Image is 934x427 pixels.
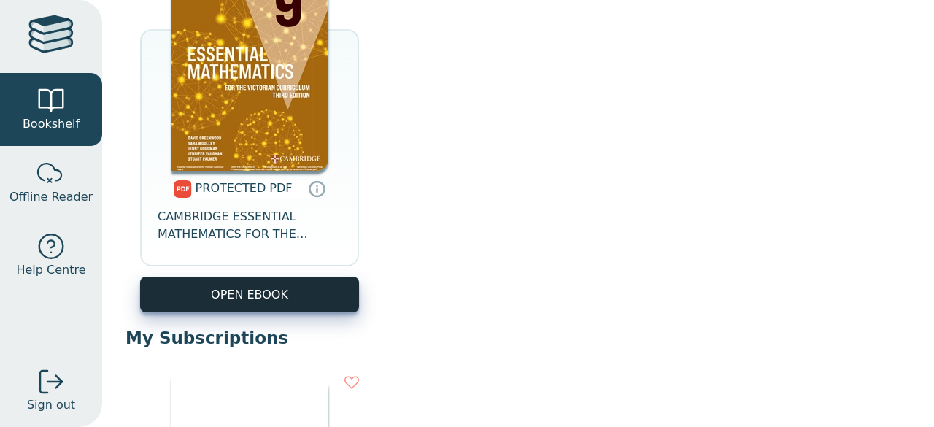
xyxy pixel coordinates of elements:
span: Offline Reader [9,188,93,206]
span: Help Centre [16,261,85,279]
a: Protected PDFs cannot be printed, copied or shared. They can be accessed online through Education... [308,180,325,197]
span: Sign out [27,396,75,414]
span: PROTECTED PDF [196,181,293,195]
a: OPEN EBOOK [140,277,359,312]
span: Bookshelf [23,115,80,133]
img: pdf.svg [174,180,192,198]
p: My Subscriptions [126,327,911,349]
span: CAMBRIDGE ESSENTIAL MATHEMATICS FOR THE VICTORIAN CURRICULUM YEAR 9 3E [158,208,341,243]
